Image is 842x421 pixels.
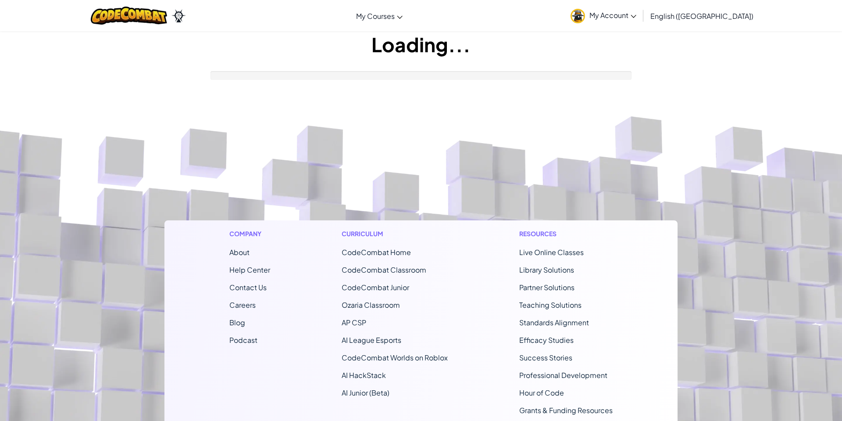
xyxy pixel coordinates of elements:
[229,248,250,257] a: About
[342,318,366,327] a: AP CSP
[342,388,389,397] a: AI Junior (Beta)
[229,265,270,274] a: Help Center
[646,4,758,28] a: English ([GEOGRAPHIC_DATA])
[342,353,448,362] a: CodeCombat Worlds on Roblox
[229,229,270,238] h1: Company
[342,371,386,380] a: AI HackStack
[229,300,256,309] a: Careers
[519,248,584,257] a: Live Online Classes
[171,9,186,22] img: Ozaria
[519,353,572,362] a: Success Stories
[519,406,613,415] a: Grants & Funding Resources
[519,300,582,309] a: Teaching Solutions
[519,229,613,238] h1: Resources
[519,283,574,292] a: Partner Solutions
[229,318,245,327] a: Blog
[342,335,401,345] a: AI League Esports
[229,283,267,292] span: Contact Us
[571,9,585,23] img: avatar
[342,229,448,238] h1: Curriculum
[352,4,407,28] a: My Courses
[589,11,636,20] span: My Account
[519,318,589,327] a: Standards Alignment
[91,7,168,25] img: CodeCombat logo
[519,388,564,397] a: Hour of Code
[650,11,753,21] span: English ([GEOGRAPHIC_DATA])
[342,265,426,274] a: CodeCombat Classroom
[519,265,574,274] a: Library Solutions
[519,371,607,380] a: Professional Development
[566,2,641,29] a: My Account
[342,283,409,292] a: CodeCombat Junior
[229,335,257,345] a: Podcast
[342,248,411,257] span: CodeCombat Home
[342,300,400,309] a: Ozaria Classroom
[356,11,395,21] span: My Courses
[519,335,574,345] a: Efficacy Studies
